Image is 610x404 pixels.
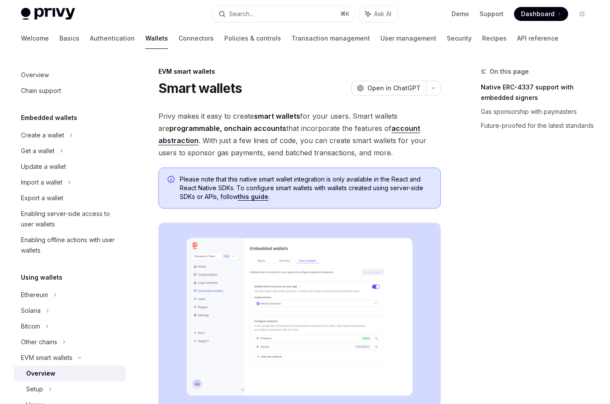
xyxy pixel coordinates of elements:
[521,10,555,18] span: Dashboard
[212,6,354,22] button: Search...⌘K
[168,176,176,185] svg: Info
[21,353,72,363] div: EVM smart wallets
[359,6,398,22] button: Ask AI
[14,206,126,232] a: Enabling server-side access to user wallets
[169,124,286,133] strong: programmable, onchain accounts
[224,28,281,49] a: Policies & controls
[21,209,120,229] div: Enabling server-side access to user wallets
[14,159,126,175] a: Update a wallet
[229,9,254,19] div: Search...
[517,28,559,49] a: API reference
[14,67,126,83] a: Overview
[21,86,61,96] div: Chain support
[21,193,63,203] div: Export a wallet
[21,337,57,347] div: Other chains
[380,28,436,49] a: User management
[14,190,126,206] a: Export a wallet
[21,321,40,332] div: Bitcoin
[21,28,49,49] a: Welcome
[21,70,49,80] div: Overview
[26,368,55,379] div: Overview
[575,7,589,21] button: Toggle dark mode
[21,272,62,283] h5: Using wallets
[490,66,529,77] span: On this page
[367,84,421,92] span: Open in ChatGPT
[178,28,214,49] a: Connectors
[238,193,268,201] a: this guide
[480,10,504,18] a: Support
[447,28,472,49] a: Security
[21,177,62,188] div: Import a wallet
[59,28,79,49] a: Basics
[90,28,135,49] a: Authentication
[14,366,126,381] a: Overview
[291,28,370,49] a: Transaction management
[21,161,66,172] div: Update a wallet
[21,235,120,256] div: Enabling offline actions with user wallets
[482,28,507,49] a: Recipes
[14,232,126,258] a: Enabling offline actions with user wallets
[374,10,391,18] span: Ask AI
[21,130,64,140] div: Create a wallet
[21,146,55,156] div: Get a wallet
[452,10,469,18] a: Demo
[158,110,441,159] span: Privy makes it easy to create for your users. Smart wallets are that incorporate the features of ...
[340,10,350,17] span: ⌘ K
[26,384,43,394] div: Setup
[21,305,41,316] div: Solana
[180,175,432,201] span: Please note that this native smart wallet integration is only available in the React and React Na...
[351,81,426,96] button: Open in ChatGPT
[21,8,75,20] img: light logo
[481,80,596,105] a: Native ERC-4337 support with embedded signers
[158,67,441,76] div: EVM smart wallets
[158,80,242,96] h1: Smart wallets
[145,28,168,49] a: Wallets
[21,113,77,123] h5: Embedded wallets
[481,119,596,133] a: Future-proofed for the latest standards
[14,83,126,99] a: Chain support
[21,290,48,300] div: Ethereum
[254,112,300,120] strong: smart wallets
[481,105,596,119] a: Gas sponsorship with paymasters
[514,7,568,21] a: Dashboard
